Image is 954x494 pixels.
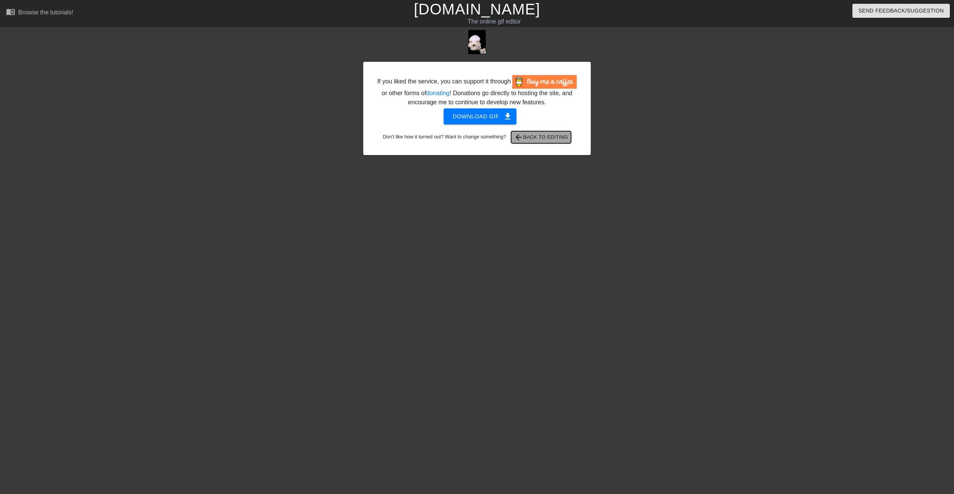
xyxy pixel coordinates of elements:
[444,108,517,124] button: Download gif
[375,131,579,143] div: Don't like how it turned out? Want to change something?
[6,7,15,16] span: menu_book
[858,6,944,16] span: Send Feedback/Suggestion
[514,133,523,142] span: arrow_back
[6,7,73,19] a: Browse the tutorials!
[852,4,950,18] button: Send Feedback/Suggestion
[453,111,508,121] span: Download gif
[414,1,540,17] a: [DOMAIN_NAME]
[377,75,577,107] div: If you liked the service, you can support it through or other forms of ! Donations go directly to...
[322,17,667,26] div: The online gif editor
[511,131,571,143] button: Back to Editing
[438,113,517,119] a: Download gif
[512,75,577,89] img: Buy Me A Coffee
[426,90,449,96] a: donating
[468,30,486,54] img: CyDxfdBp.gif
[18,9,73,16] div: Browse the tutorials!
[503,112,512,121] span: get_app
[514,133,568,142] span: Back to Editing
